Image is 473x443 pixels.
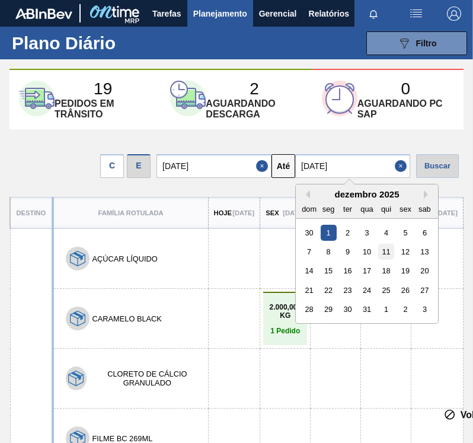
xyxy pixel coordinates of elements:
[296,189,438,199] div: dezembro 2025
[321,282,337,298] div: Choose segunda-feira, 22 de dezembro de 2025
[378,201,394,217] div: qui
[321,263,337,279] div: Choose segunda-feira, 15 de dezembro de 2025
[152,7,181,21] span: Tarefas
[92,254,158,263] button: AÇÚCAR LÍQUIDO
[55,98,151,120] p: Pedidos em trânsito
[436,209,458,216] p: [DATE]
[359,301,375,317] div: Choose quarta-feira, 31 de dezembro de 2025
[170,81,206,116] img: second-card-icon
[53,197,209,229] th: Família Rotulada
[321,201,337,217] div: seg
[359,282,375,298] div: Choose quarta-feira, 24 de dezembro de 2025
[12,36,219,50] h1: Plano Diário
[301,201,317,217] div: dom
[401,79,411,98] p: 0
[397,201,413,217] div: sex
[92,434,153,443] button: FILME BC 269ML
[340,282,356,298] div: Choose terça-feira, 23 de dezembro de 2025
[301,225,317,241] div: Choose domingo, 30 de novembro de 2025
[301,244,317,260] div: Choose domingo, 7 de dezembro de 2025
[417,244,433,260] div: Choose sábado, 13 de dezembro de 2025
[193,7,247,21] span: Planejamento
[359,201,375,217] div: qua
[15,8,72,19] img: TNhmsLtSVTkK8tSr43FrP2fwEKptu5GPRR3wAAAABJRU5ErkJggg==
[417,225,433,241] div: Choose sábado, 6 de dezembro de 2025
[357,98,454,120] p: Aguardando PC SAP
[92,314,162,323] button: CARAMELO BLACK
[417,301,433,317] div: Choose sábado, 3 de janeiro de 2026
[309,7,349,21] span: Relatórios
[424,190,432,199] button: Next Month
[256,154,271,178] button: Close
[378,282,394,298] div: Choose quinta-feira, 25 de dezembro de 2025
[321,301,337,317] div: Choose segunda-feira, 29 de dezembro de 2025
[340,244,356,260] div: Choose terça-feira, 9 de dezembro de 2025
[359,225,375,241] div: Choose quarta-feira, 3 de dezembro de 2025
[359,263,375,279] div: Choose quarta-feira, 17 de dezembro de 2025
[354,5,392,22] button: Notificações
[266,209,279,216] p: Sex
[301,263,317,279] div: Choose domingo, 14 de dezembro de 2025
[214,209,232,216] p: Hoje
[266,303,304,335] a: 2.000,000 KG1 Pedido
[94,79,112,98] p: 19
[378,225,394,241] div: Choose quinta-feira, 4 de dezembro de 2025
[266,327,304,335] p: 1 Pedido
[340,301,356,317] div: Choose terça-feira, 30 de dezembro de 2025
[266,303,304,320] p: 2.000,000 KG
[397,225,413,241] div: Choose sexta-feira, 5 de dezembro de 2025
[395,154,410,178] button: Close
[340,201,356,217] div: ter
[283,209,305,216] p: [DATE]
[416,154,459,178] div: Buscar
[447,7,461,21] img: Logout
[250,79,259,98] p: 2
[366,31,467,55] button: Filtro
[321,244,337,260] div: Choose segunda-feira, 8 de dezembro de 2025
[271,154,295,178] button: Até
[156,154,271,178] input: dd/mm/yyyy
[322,81,357,116] img: third-card-icon
[359,244,375,260] div: Choose quarta-feira, 10 de dezembro de 2025
[206,98,302,120] p: Aguardando descarga
[340,263,356,279] div: Choose terça-feira, 16 de dezembro de 2025
[100,154,124,178] div: C
[417,263,433,279] div: Choose sábado, 20 de dezembro de 2025
[397,282,413,298] div: Choose sexta-feira, 26 de dezembro de 2025
[417,282,433,298] div: Choose sábado, 27 de dezembro de 2025
[68,371,84,386] img: 7hKVVNeldsGH5KwE07rPnOGsQy+SHCf9ftlnweef0E1el2YcIeEt5yaNqj+jPq4oMsVpG1vCxiwYEd4SvddTlxqBvEWZPhf52...
[416,39,437,48] span: Filtro
[321,225,337,241] div: Choose segunda-feira, 1 de dezembro de 2025
[397,244,413,260] div: Choose sexta-feira, 12 de dezembro de 2025
[301,282,317,298] div: Choose domingo, 21 de dezembro de 2025
[90,369,204,387] button: CLORETO DE CÁLCIO GRANULADO
[409,7,423,21] img: userActions
[340,225,356,241] div: Choose terça-feira, 2 de dezembro de 2025
[70,311,85,326] img: 7hKVVNeldsGH5KwE07rPnOGsQy+SHCf9ftlnweef0E1el2YcIeEt5yaNqj+jPq4oMsVpG1vCxiwYEd4SvddTlxqBvEWZPhf52...
[397,263,413,279] div: Choose sexta-feira, 19 de dezembro de 2025
[259,7,297,21] span: Gerencial
[417,201,433,217] div: sab
[302,190,310,199] button: Previous Month
[100,151,124,178] div: Visão data de Coleta
[378,263,394,279] div: Choose quinta-feira, 18 de dezembro de 2025
[232,209,254,216] p: [DATE]
[301,301,317,317] div: Choose domingo, 28 de dezembro de 2025
[127,154,151,178] div: E
[295,154,410,178] input: dd/mm/yyyy
[378,301,394,317] div: Choose quinta-feira, 1 de janeiro de 2026
[127,151,151,178] div: Visão Data de Entrega
[10,197,53,229] th: Destino
[397,301,413,317] div: Choose sexta-feira, 2 de janeiro de 2026
[299,223,434,319] div: month 2025-12
[378,244,394,260] div: Choose quinta-feira, 11 de dezembro de 2025
[19,81,55,116] img: first-card-icon
[70,251,85,266] img: 7hKVVNeldsGH5KwE07rPnOGsQy+SHCf9ftlnweef0E1el2YcIeEt5yaNqj+jPq4oMsVpG1vCxiwYEd4SvddTlxqBvEWZPhf52...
